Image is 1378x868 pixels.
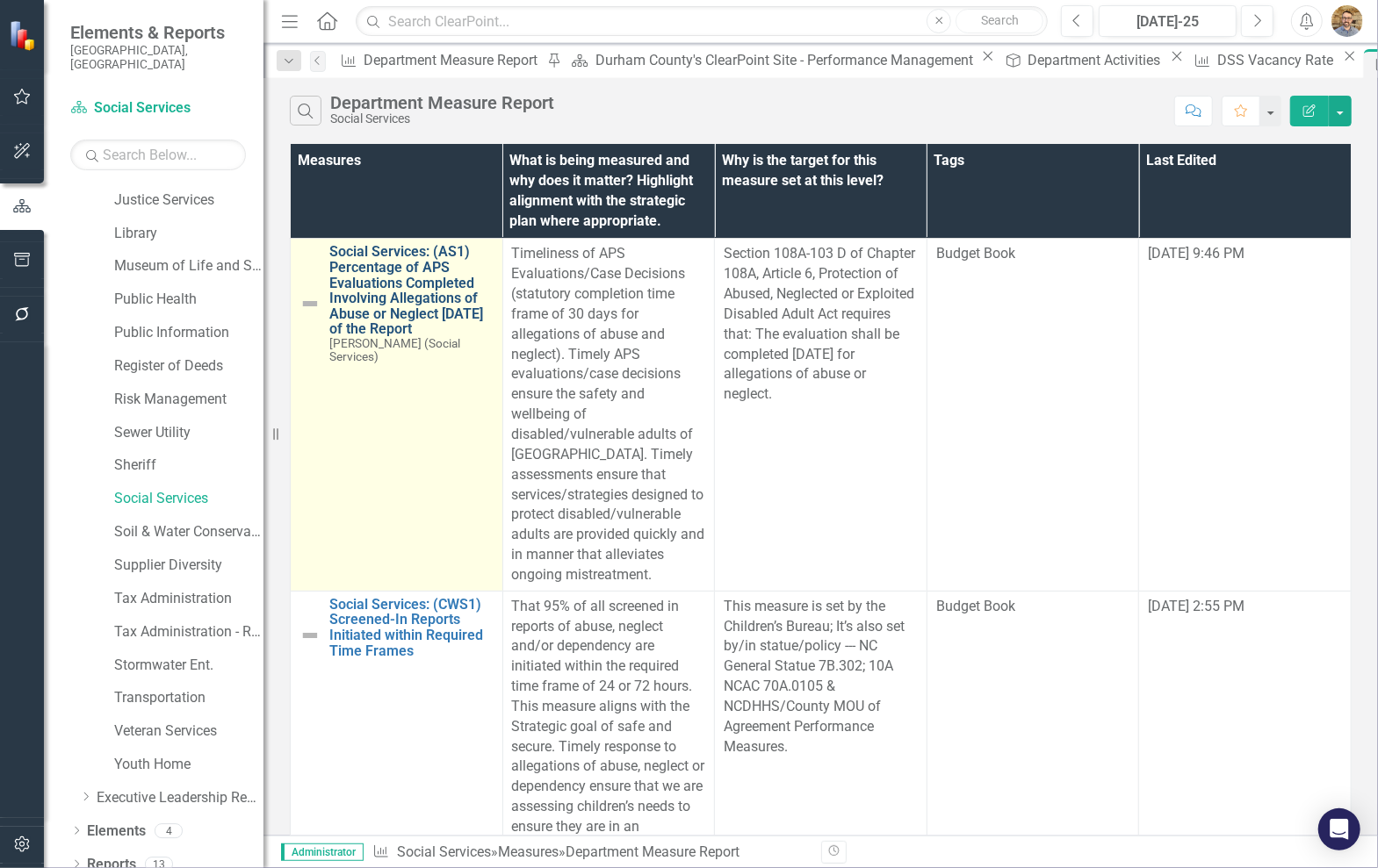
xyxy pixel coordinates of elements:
div: Social Services [330,112,554,126]
div: Durham County's ClearPoint Site - Performance Management [595,49,978,71]
input: Search Below... [70,140,246,170]
a: Soil & Water Conservation [114,522,263,542]
a: Tax Administration - Revaluation [114,622,263,642]
span: Budget Book [936,598,1015,614]
td: Double-Click to Edit [715,239,927,591]
div: [DATE] 9:46 PM [1148,244,1342,264]
span: Section 108A-103 D of Chapter 108A, Article 6, Protection of Abused, Neglected or Exploited Disab... [724,245,915,402]
a: Library [114,224,263,244]
a: Public Information [114,323,263,343]
a: Social Services [70,98,246,118]
a: Public Health [114,290,263,310]
a: Executive Leadership Reports [97,788,263,808]
a: Social Services [114,489,263,509]
a: Justice Services [114,190,263,211]
img: Josh Edwards [1331,5,1363,37]
a: Veteran Services [114,721,263,742]
a: Department Measure Report [335,49,543,71]
td: Double-Click to Edit Right Click for Context Menu [291,239,503,591]
div: 4 [155,823,183,838]
a: Risk Management [114,390,263,410]
div: Department Activities [1028,49,1166,71]
a: Sewer Utility [114,423,263,443]
a: DSS Vacancy Rate [1188,49,1338,71]
a: Museum of Life and Science [114,256,263,276]
span: This measure is set by the Children’s Bureau; It’s also set by/in statue/policy --- NC General St... [724,598,905,755]
div: Department Measure Report [566,843,740,860]
a: Department Activities [999,49,1166,71]
div: DSS Vacancy Rate [1217,49,1338,71]
input: Search ClearPoint... [356,6,1048,37]
a: Social Services: (AS1) Percentage of APS Evaluations Completed Involving Allegations of Abuse or ... [329,244,494,337]
button: Search [956,9,1043,33]
a: Stormwater Ent. [114,656,263,676]
div: Department Measure Report [364,49,543,71]
div: » » [372,843,808,863]
a: Durham County's ClearPoint Site - Performance Management [565,49,977,71]
div: [DATE]-25 [1105,11,1230,32]
span: Elements & Reports [70,22,246,43]
a: Youth Home [114,755,263,775]
td: Double-Click to Edit [502,239,715,591]
div: Open Intercom Messenger [1318,808,1360,850]
a: Register of Deeds [114,356,263,377]
span: Search [981,13,1019,27]
span: Timeliness of APS Evaluations/Case Decisions (statutory completion time frame of 30 days for alle... [512,245,705,583]
button: [DATE]-25 [1099,5,1237,37]
a: Tax Administration [114,589,263,609]
a: Social Services [397,843,491,860]
img: ClearPoint Strategy [9,19,40,50]
a: Social Services: (CWS1) Screened-In Reports Initiated within Required Time Frames [329,597,494,658]
span: Administrator [281,843,364,861]
a: Transportation [114,688,263,708]
img: Not Defined [299,625,321,646]
small: [PERSON_NAME] (Social Services) [329,337,494,363]
a: Sheriff [114,456,263,476]
span: Budget Book [936,245,1015,262]
a: Measures [498,843,559,860]
div: [DATE] 2:55 PM [1148,597,1342,617]
a: Elements [87,821,146,842]
small: [GEOGRAPHIC_DATA], [GEOGRAPHIC_DATA] [70,43,246,72]
td: Double-Click to Edit [927,239,1139,591]
div: Department Measure Report [330,93,554,112]
a: Supplier Diversity [114,556,263,576]
img: Not Defined [299,293,321,314]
